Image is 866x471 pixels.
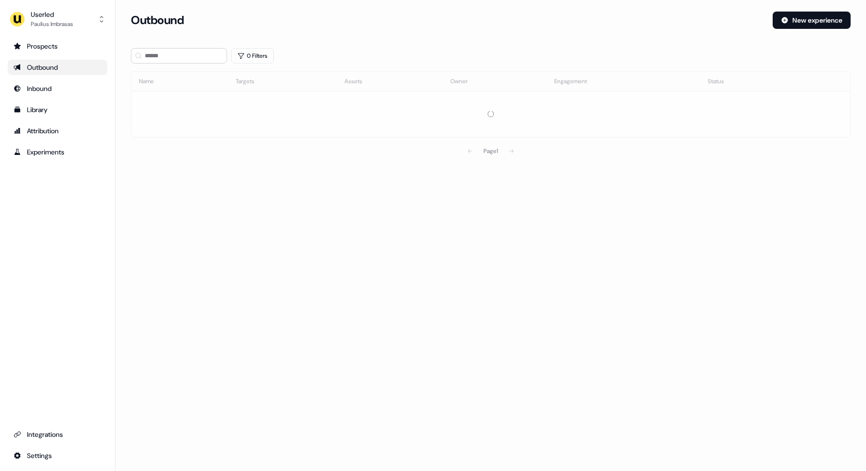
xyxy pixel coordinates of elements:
div: Settings [13,451,102,460]
div: Userled [31,10,73,19]
a: Go to templates [8,102,107,117]
div: Library [13,105,102,115]
a: Go to experiments [8,144,107,160]
h3: Outbound [131,13,184,27]
a: Go to attribution [8,123,107,139]
a: Go to prospects [8,38,107,54]
div: Outbound [13,63,102,72]
div: Integrations [13,430,102,439]
a: Go to outbound experience [8,60,107,75]
div: Prospects [13,41,102,51]
button: UserledPaulius Imbrasas [8,8,107,31]
button: New experience [773,12,851,29]
div: Inbound [13,84,102,93]
div: Experiments [13,147,102,157]
div: Paulius Imbrasas [31,19,73,29]
button: 0 Filters [231,48,274,64]
div: Attribution [13,126,102,136]
a: Go to Inbound [8,81,107,96]
a: Go to integrations [8,427,107,442]
a: Go to integrations [8,448,107,463]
